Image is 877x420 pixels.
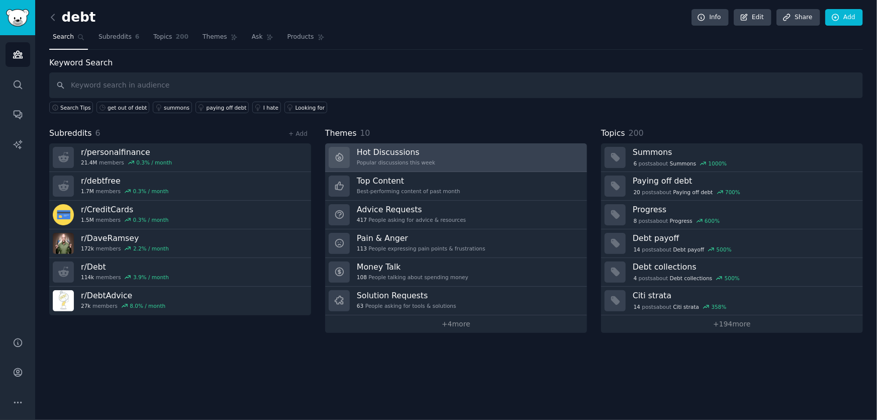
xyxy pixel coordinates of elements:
div: 700 % [725,189,740,196]
input: Keyword search in audience [49,72,863,98]
div: People asking for advice & resources [357,216,466,223]
a: Add [825,9,863,26]
a: r/debtfree1.7Mmembers0.3% / month [49,172,311,201]
a: paying off debt [196,102,249,113]
a: summons [153,102,192,113]
a: + Add [288,130,308,137]
span: 6 [135,33,140,42]
h3: Summons [633,147,856,157]
a: r/DaveRamsey172kmembers2.2% / month [49,229,311,258]
a: r/personalfinance21.4Mmembers0.3% / month [49,143,311,172]
span: Ask [252,33,263,42]
h3: Hot Discussions [357,147,435,157]
h3: Progress [633,204,856,215]
div: members [81,216,169,223]
img: GummySearch logo [6,9,29,27]
a: Advice Requests417People asking for advice & resources [325,201,587,229]
div: People talking about spending money [357,274,468,281]
span: Themes [203,33,227,42]
div: 0.3 % / month [133,216,169,223]
h3: r/ DaveRamsey [81,233,169,243]
a: Solution Requests63People asking for tools & solutions [325,287,587,315]
h3: Solution Requests [357,290,456,301]
span: 200 [629,128,644,138]
img: CreditCards [53,204,74,225]
span: 4 [634,275,637,282]
div: summons [164,104,189,111]
a: Debt payoff14postsaboutDebt payoff500% [601,229,863,258]
h2: debt [49,10,95,26]
button: Search Tips [49,102,93,113]
span: Topics [601,127,625,140]
div: paying off debt [207,104,247,111]
a: Paying off debt20postsaboutPaying off debt700% [601,172,863,201]
img: DaveRamsey [53,233,74,254]
a: Summons6postsaboutSummons1000% [601,143,863,172]
a: Themes [199,29,241,50]
div: 0.3 % / month [133,188,169,195]
a: Hot DiscussionsPopular discussions this week [325,143,587,172]
a: I hate [252,102,281,113]
div: People asking for tools & solutions [357,302,456,309]
span: 113 [357,245,367,252]
div: get out of debt [108,104,147,111]
div: People expressing pain points & frustrations [357,245,485,252]
h3: r/ debtfree [81,176,169,186]
span: Topics [153,33,172,42]
div: 2.2 % / month [133,245,169,252]
div: 500 % [717,246,732,253]
span: Progress [670,217,693,224]
span: 10 [360,128,370,138]
a: Money Talk108People talking about spending money [325,258,587,287]
a: Search [49,29,88,50]
span: 8 [634,217,637,224]
div: post s about [633,245,733,254]
div: 600 % [705,217,720,224]
h3: Advice Requests [357,204,466,215]
a: Looking for [284,102,327,113]
span: Summons [670,160,696,167]
h3: r/ DebtAdvice [81,290,165,301]
h3: Citi strata [633,290,856,301]
h3: r/ personalfinance [81,147,172,157]
h3: Paying off debt [633,176,856,186]
a: Info [692,9,729,26]
a: +194more [601,315,863,333]
span: 27k [81,302,90,309]
div: 0.3 % / month [136,159,172,166]
a: Citi strata14postsaboutCiti strata358% [601,287,863,315]
div: post s about [633,274,741,283]
h3: Top Content [357,176,460,186]
div: Looking for [296,104,325,111]
a: Subreddits6 [95,29,143,50]
span: 14 [634,246,640,253]
div: members [81,159,172,166]
span: 200 [176,33,189,42]
span: Paying off debt [673,189,713,196]
a: Topics200 [150,29,192,50]
div: post s about [633,159,728,168]
h3: Debt collections [633,262,856,272]
a: r/DebtAdvice27kmembers8.0% / month [49,287,311,315]
span: Debt collections [670,275,713,282]
div: post s about [633,302,727,311]
div: I hate [263,104,278,111]
a: Edit [734,9,771,26]
div: 500 % [725,275,740,282]
span: 1.5M [81,216,94,223]
div: 1000 % [709,160,727,167]
span: Subreddits [99,33,132,42]
div: members [81,302,165,309]
span: 20 [634,189,640,196]
div: post s about [633,216,721,225]
h3: r/ CreditCards [81,204,169,215]
span: Search Tips [60,104,91,111]
div: 358 % [712,303,727,310]
a: Pain & Anger113People expressing pain points & frustrations [325,229,587,258]
div: members [81,245,169,252]
span: Themes [325,127,357,140]
span: Products [287,33,314,42]
span: 6 [95,128,101,138]
div: Best-performing content of past month [357,188,460,195]
a: Share [776,9,820,26]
